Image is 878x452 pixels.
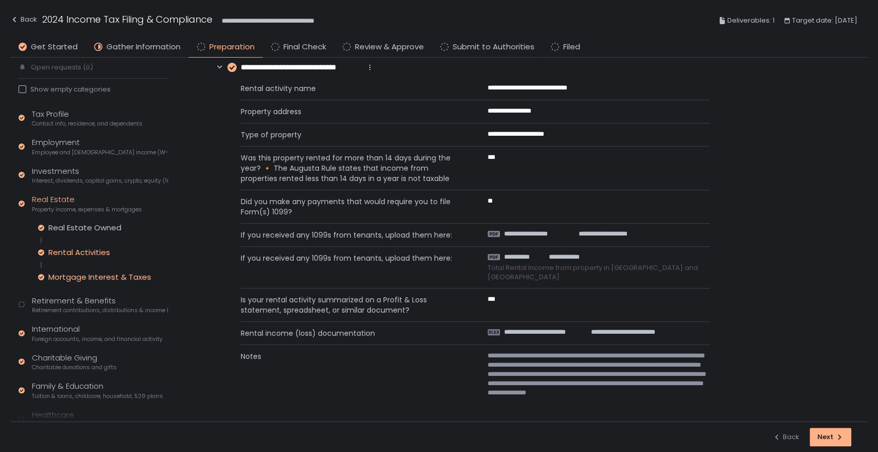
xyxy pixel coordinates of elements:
span: Get Started [31,41,78,53]
div: Tax Profile [32,109,142,128]
div: Employment [32,137,168,156]
span: Was this property rented for more than 14 days during the year? 🔸 The Augusta Rule states that in... [241,153,463,184]
div: Next [817,432,844,442]
h1: 2024 Income Tax Filing & Compliance [42,12,212,26]
span: Contact info, residence, and dependents [32,120,142,128]
span: If you received any 1099s from tenants, upload them here: [241,230,463,240]
span: Filed [563,41,580,53]
button: Back [10,12,37,29]
span: Final Check [283,41,326,53]
span: Foreign accounts, income, and financial activity [32,335,163,343]
div: Rental Activities [48,247,110,258]
div: Back [10,13,37,26]
span: Property income, expenses & mortgages [32,206,142,213]
span: Open requests (0) [31,63,93,72]
span: Review & Approve [355,41,424,53]
div: Back [773,432,799,442]
span: Interest, dividends, capital gains, crypto, equity (1099s, K-1s) [32,177,168,185]
div: Family & Education [32,381,163,400]
div: Investments [32,166,168,185]
button: Back [773,428,799,446]
span: Charitable donations and gifts [32,364,117,371]
span: Type of property [241,130,463,140]
span: Total Rental Income from property in [GEOGRAPHIC_DATA] and [GEOGRAPHIC_DATA] [488,263,710,282]
span: Health insurance, HSAs & medical expenses [32,421,154,428]
span: Is your rental activity summarized on a Profit & Loss statement, spreadsheet, or similar document? [241,295,463,315]
span: Notes [241,351,463,407]
button: Next [810,428,851,446]
span: Preparation [209,41,255,53]
span: Deliverables: 1 [727,14,775,27]
div: International [32,323,163,343]
div: Retirement & Benefits [32,295,168,315]
div: Charitable Giving [32,352,117,372]
div: Real Estate Owned [48,223,121,233]
span: Employee and [DEMOGRAPHIC_DATA] income (W-2s) [32,149,168,156]
span: Did you make any payments that would require you to file Form(s) 1099? [241,196,463,217]
span: Rental income (loss) documentation [241,328,463,338]
span: Tuition & loans, childcare, household, 529 plans [32,392,163,400]
div: Healthcare [32,409,154,429]
span: Submit to Authorities [453,41,534,53]
div: Real Estate [32,194,142,213]
span: Retirement contributions, distributions & income (1099-R, 5498) [32,306,168,314]
span: Gather Information [106,41,181,53]
span: Property address [241,106,463,117]
span: If you received any 1099s from tenants, upload them here: [241,253,463,282]
span: Target date: [DATE] [792,14,857,27]
span: Rental activity name [241,83,463,94]
div: Mortgage Interest & Taxes [48,272,151,282]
